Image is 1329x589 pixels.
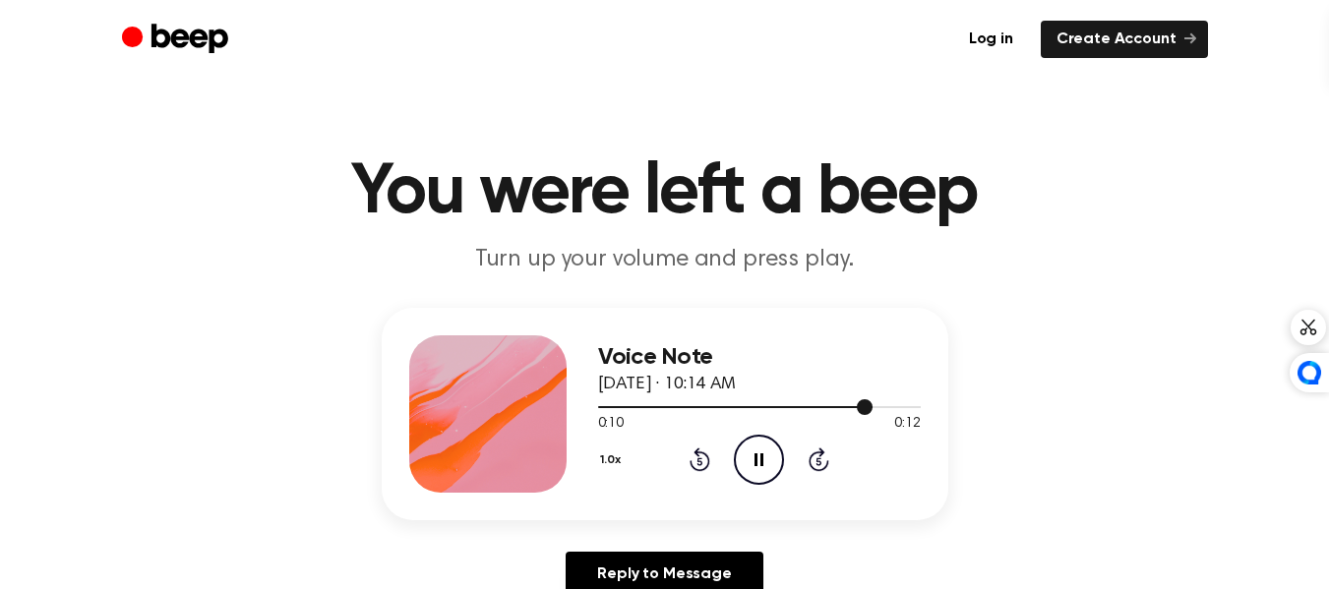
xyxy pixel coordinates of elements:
span: 0:12 [894,414,920,435]
p: Turn up your volume and press play. [287,244,1043,276]
span: [DATE] · 10:14 AM [598,376,736,393]
a: Beep [122,21,233,59]
span: 0:10 [598,414,624,435]
a: Create Account [1041,21,1208,58]
h1: You were left a beep [161,157,1169,228]
a: Log in [953,21,1029,58]
button: 1.0x [598,443,629,477]
h3: Voice Note [598,344,921,371]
